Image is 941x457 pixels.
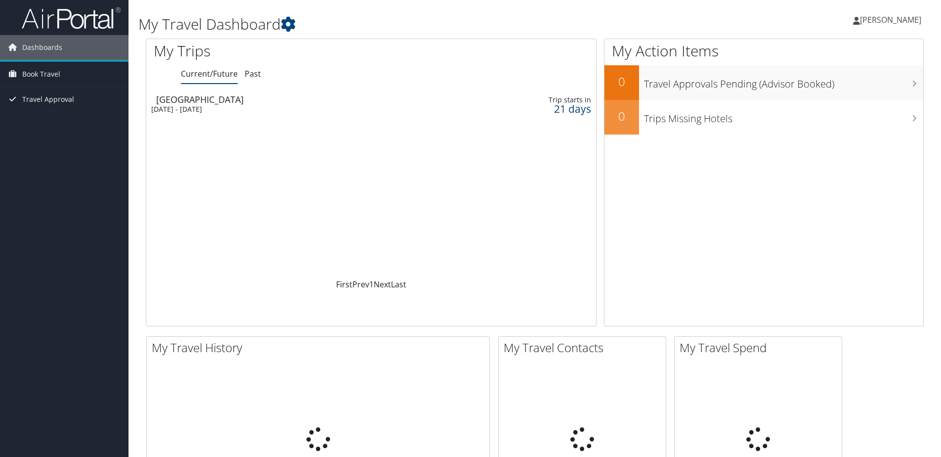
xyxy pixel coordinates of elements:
[336,279,352,290] a: First
[493,95,591,104] div: Trip starts in
[604,65,923,100] a: 0Travel Approvals Pending (Advisor Booked)
[22,87,74,112] span: Travel Approval
[138,14,667,35] h1: My Travel Dashboard
[860,14,921,25] span: [PERSON_NAME]
[22,62,60,87] span: Book Travel
[493,104,591,113] div: 21 days
[604,73,639,90] h2: 0
[604,41,923,61] h1: My Action Items
[154,41,401,61] h1: My Trips
[245,68,261,79] a: Past
[604,108,639,125] h2: 0
[374,279,391,290] a: Next
[680,339,842,356] h2: My Travel Spend
[22,35,62,60] span: Dashboards
[644,107,923,126] h3: Trips Missing Hotels
[604,100,923,135] a: 0Trips Missing Hotels
[22,6,121,30] img: airportal-logo.png
[151,105,434,114] div: [DATE] - [DATE]
[369,279,374,290] a: 1
[853,5,931,35] a: [PERSON_NAME]
[391,279,406,290] a: Last
[644,72,923,91] h3: Travel Approvals Pending (Advisor Booked)
[181,68,238,79] a: Current/Future
[504,339,666,356] h2: My Travel Contacts
[152,339,489,356] h2: My Travel History
[156,95,439,104] div: [GEOGRAPHIC_DATA]
[352,279,369,290] a: Prev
